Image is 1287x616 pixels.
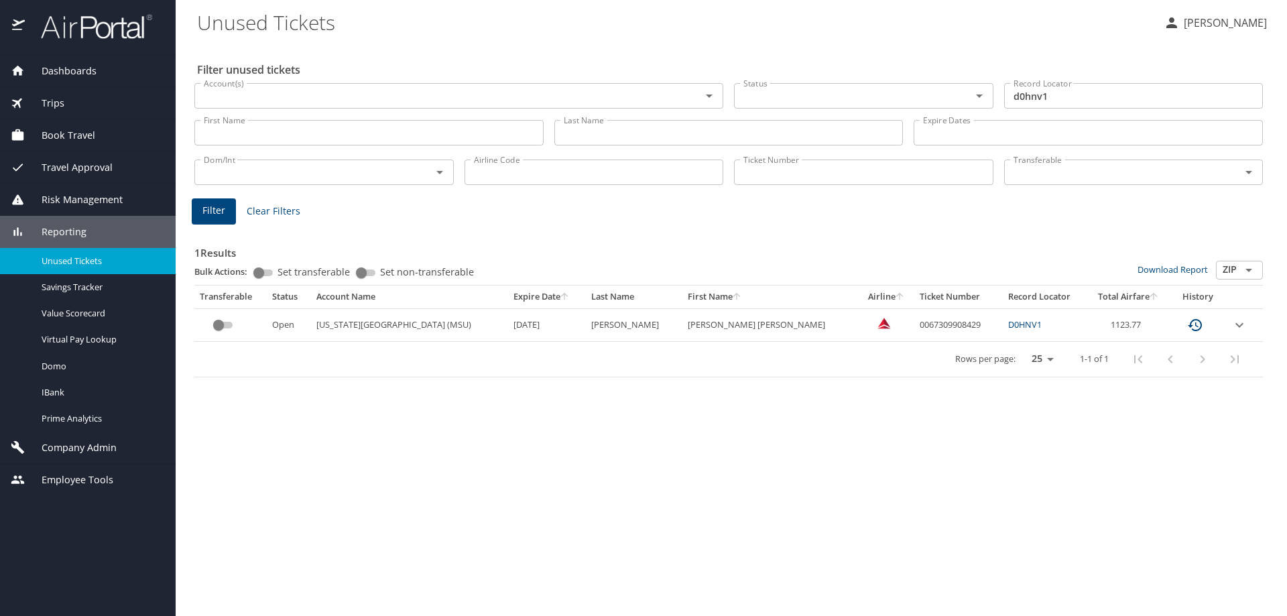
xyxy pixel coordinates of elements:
[267,286,311,308] th: Status
[914,308,1003,341] td: 0067309908429
[970,86,989,105] button: Open
[42,281,160,294] span: Savings Tracker
[197,1,1153,43] h1: Unused Tickets
[42,255,160,267] span: Unused Tickets
[25,192,123,207] span: Risk Management
[1180,15,1267,31] p: [PERSON_NAME]
[1021,349,1058,369] select: rows per page
[194,286,1263,377] table: custom pagination table
[25,225,86,239] span: Reporting
[560,293,570,302] button: sort
[896,293,905,302] button: sort
[877,316,891,330] img: Delta Airlines
[1087,286,1170,308] th: Total Airfare
[311,286,508,308] th: Account Name
[1008,318,1042,330] a: D0HNV1
[682,308,859,341] td: [PERSON_NAME] [PERSON_NAME]
[26,13,152,40] img: airportal-logo.png
[859,286,914,308] th: Airline
[25,64,97,78] span: Dashboards
[12,13,26,40] img: icon-airportal.png
[197,59,1266,80] h2: Filter unused tickets
[42,360,160,373] span: Domo
[25,160,113,175] span: Travel Approval
[202,202,225,219] span: Filter
[1150,293,1159,302] button: sort
[380,267,474,277] span: Set non-transferable
[278,267,350,277] span: Set transferable
[194,237,1263,261] h3: 1 Results
[508,286,585,308] th: Expire Date
[42,386,160,399] span: IBank
[42,307,160,320] span: Value Scorecard
[200,291,261,303] div: Transferable
[42,333,160,346] span: Virtual Pay Lookup
[247,203,300,220] span: Clear Filters
[42,412,160,425] span: Prime Analytics
[25,440,117,455] span: Company Admin
[914,286,1003,308] th: Ticket Number
[430,163,449,182] button: Open
[311,308,508,341] td: [US_STATE][GEOGRAPHIC_DATA] (MSU)
[700,86,719,105] button: Open
[733,293,742,302] button: sort
[1239,261,1258,280] button: Open
[586,286,682,308] th: Last Name
[955,355,1016,363] p: Rows per page:
[25,473,113,487] span: Employee Tools
[25,128,95,143] span: Book Travel
[508,308,585,341] td: [DATE]
[1158,11,1272,35] button: [PERSON_NAME]
[25,96,64,111] span: Trips
[586,308,682,341] td: [PERSON_NAME]
[1170,286,1226,308] th: History
[1231,317,1247,333] button: expand row
[192,198,236,225] button: Filter
[682,286,859,308] th: First Name
[241,199,306,224] button: Clear Filters
[1003,286,1087,308] th: Record Locator
[267,308,311,341] td: Open
[1087,308,1170,341] td: 1123.77
[194,265,258,278] p: Bulk Actions:
[1080,355,1109,363] p: 1-1 of 1
[1138,263,1208,275] a: Download Report
[1239,163,1258,182] button: Open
